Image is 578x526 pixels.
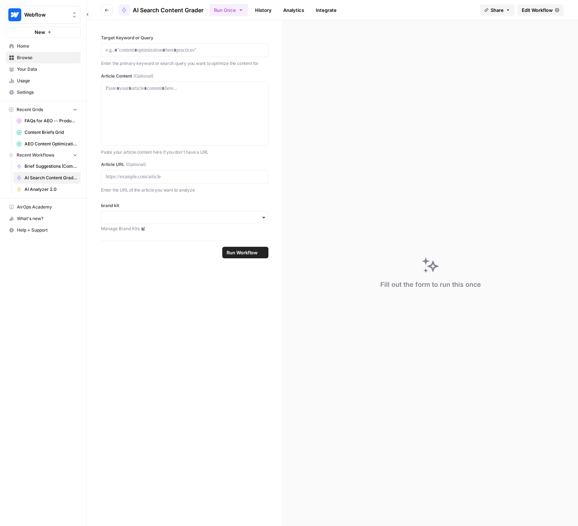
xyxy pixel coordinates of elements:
img: Webflow Logo [8,8,21,21]
label: Target Keyword or Query [101,35,268,41]
a: Brief Suggestions (Competitive Gap Analysis) [13,161,80,172]
p: Paste your article content here if you don't have a URL [101,149,268,156]
a: Home [6,40,80,52]
span: Your Data [17,66,77,73]
button: New [6,27,80,38]
span: Settings [17,89,77,96]
a: AI Search Content Grader [118,4,203,16]
a: Settings [6,87,80,98]
p: Enter the primary keyword or search query you want to optimize the content for [101,60,268,67]
button: Share [480,4,514,16]
button: Recent Workflows [6,150,80,161]
a: Content Briefs Grid [13,127,80,138]
button: Workspace: Webflow [6,6,80,24]
button: Recent Grids [6,104,80,115]
span: (Optional) [126,161,146,168]
p: Enter the URL of the article you want to analyze [101,187,268,194]
span: Content Briefs Grid [25,129,77,136]
span: Home [17,43,77,49]
span: New [35,29,45,36]
a: History [251,4,276,16]
a: Integrate [311,4,341,16]
a: AEO Content Optimizations Grid [13,138,80,150]
span: Share [491,6,504,14]
label: Article URL [101,161,268,168]
span: AEO Content Optimizations Grid [25,141,77,147]
span: AI Search Content Grader [133,6,203,14]
a: AI Analyzer 2.0 [13,184,80,195]
span: Recent Workflows [17,152,54,158]
span: FAQs for AEO -- Product/Features Pages Grid [25,118,77,124]
label: Article Content [101,73,268,79]
span: Help + Support [17,227,77,233]
label: brand kit [101,202,268,209]
span: Edit Workflow [522,6,553,14]
span: Brief Suggestions (Competitive Gap Analysis) [25,163,77,170]
a: Analytics [279,4,308,16]
a: Manage Brand Kits [101,225,268,232]
button: Run Once [209,4,248,16]
a: Your Data [6,63,80,75]
span: Webflow [24,11,68,18]
span: (Optional) [133,73,153,79]
span: AI Analyzer 2.0 [25,186,77,193]
button: Run Workflow [222,247,268,258]
span: AI Search Content Grader [25,175,77,181]
span: Run Workflow [227,249,258,256]
button: Help + Support [6,224,80,236]
span: Browse [17,54,77,61]
span: Usage [17,78,77,84]
a: Edit Workflow [517,4,564,16]
span: AirOps Academy [17,204,77,210]
a: AI Search Content Grader [13,172,80,184]
button: What's new? [6,213,80,224]
div: Fill out the form to run this once [380,280,481,290]
a: Usage [6,75,80,87]
a: Browse [6,52,80,63]
a: FAQs for AEO -- Product/Features Pages Grid [13,115,80,127]
a: AirOps Academy [6,201,80,213]
span: Recent Grids [17,106,43,113]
